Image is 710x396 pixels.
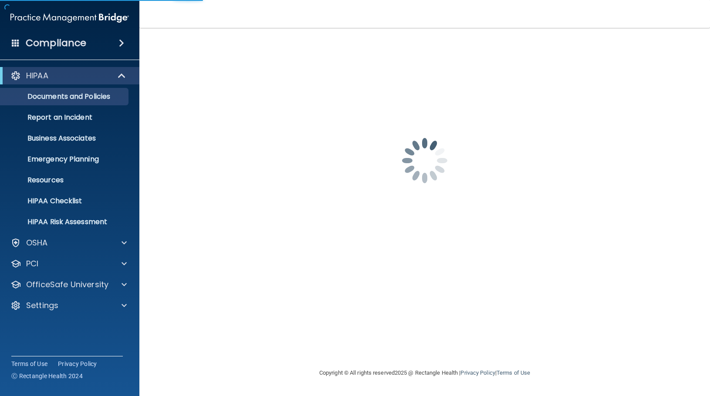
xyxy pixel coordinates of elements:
[58,359,97,368] a: Privacy Policy
[10,238,127,248] a: OSHA
[6,113,125,122] p: Report an Incident
[26,37,86,49] h4: Compliance
[381,117,468,204] img: spinner.e123f6fc.gif
[6,155,125,164] p: Emergency Planning
[26,258,38,269] p: PCI
[497,369,530,376] a: Terms of Use
[26,279,108,290] p: OfficeSafe University
[26,300,58,311] p: Settings
[6,197,125,205] p: HIPAA Checklist
[10,300,127,311] a: Settings
[26,238,48,248] p: OSHA
[266,359,584,387] div: Copyright © All rights reserved 2025 @ Rectangle Health | |
[6,92,125,101] p: Documents and Policies
[6,176,125,185] p: Resources
[10,70,126,81] a: HIPAA
[10,279,127,290] a: OfficeSafe University
[6,134,125,143] p: Business Associates
[10,258,127,269] a: PCI
[10,9,129,27] img: PMB logo
[6,218,125,226] p: HIPAA Risk Assessment
[26,70,48,81] p: HIPAA
[11,372,83,380] span: Ⓒ Rectangle Health 2024
[11,359,47,368] a: Terms of Use
[460,369,495,376] a: Privacy Policy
